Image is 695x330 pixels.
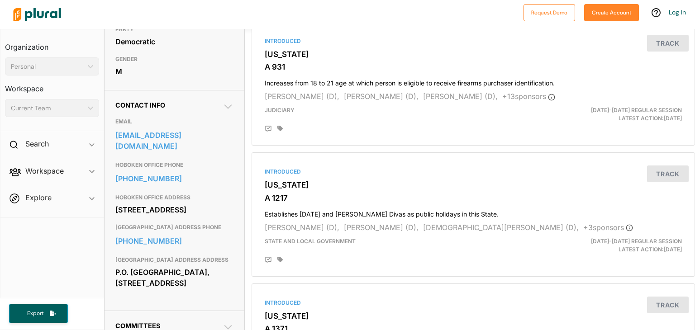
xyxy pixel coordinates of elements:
h3: GENDER [115,54,234,65]
div: Add tags [277,125,283,132]
h3: EMAIL [115,116,234,127]
h3: HOBOKEN OFFICE ADDRESS [115,192,234,203]
h3: HOBOKEN OFFICE PHONE [115,160,234,170]
span: [DEMOGRAPHIC_DATA][PERSON_NAME] (D), [423,223,579,232]
span: Contact Info [115,101,165,109]
div: Add Position Statement [265,256,272,264]
span: + 13 sponsor s [502,92,555,101]
div: [STREET_ADDRESS] [115,203,234,217]
div: Latest Action: [DATE] [545,237,689,254]
a: Log In [669,8,686,16]
span: Judiciary [265,107,295,113]
span: + 3 sponsor s [583,223,633,232]
span: [PERSON_NAME] (D), [344,92,419,101]
span: Committees [115,322,160,330]
div: Democratic [115,35,234,48]
div: Add Position Statement [265,125,272,132]
button: Track [647,165,689,182]
span: State and Local Government [265,238,356,245]
a: Request Demo [524,7,575,17]
h3: Organization [5,34,99,54]
span: [PERSON_NAME] (D), [265,223,339,232]
h3: Workspace [5,75,99,95]
span: [PERSON_NAME] (D), [344,223,419,232]
button: Create Account [584,4,639,21]
span: [PERSON_NAME] (D), [423,92,498,101]
button: Export [9,304,68,323]
h3: [US_STATE] [265,50,682,59]
div: Introduced [265,299,682,307]
div: Introduced [265,168,682,176]
h3: A 931 [265,62,682,71]
div: Latest Action: [DATE] [545,106,689,123]
span: [DATE]-[DATE] Regular Session [591,238,682,245]
h2: Search [25,139,49,149]
h3: [US_STATE] [265,180,682,189]
span: [DATE]-[DATE] Regular Session [591,107,682,113]
div: Introduced [265,37,682,45]
h3: [GEOGRAPHIC_DATA] ADDRESS PHONE [115,222,234,233]
button: Track [647,35,689,52]
div: Add tags [277,256,283,263]
h4: Increases from 18 to 21 age at which person is eligible to receive firearms purchaser identificat... [265,75,682,87]
span: [PERSON_NAME] (D), [265,92,339,101]
span: Export [21,310,50,317]
a: [PHONE_NUMBER] [115,234,234,248]
h3: [US_STATE] [265,311,682,321]
button: Request Demo [524,4,575,21]
div: Current Team [11,104,84,113]
div: Personal [11,62,84,71]
a: [PHONE_NUMBER] [115,172,234,185]
div: M [115,65,234,78]
button: Track [647,297,689,313]
a: [EMAIL_ADDRESS][DOMAIN_NAME] [115,128,234,153]
div: P.O. [GEOGRAPHIC_DATA], [STREET_ADDRESS] [115,265,234,290]
h4: Establishes [DATE] and [PERSON_NAME] Divas as public holidays in this State. [265,206,682,218]
h3: A 1217 [265,193,682,203]
a: Create Account [584,7,639,17]
h3: [GEOGRAPHIC_DATA] ADDRESS ADDRESS [115,255,234,265]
